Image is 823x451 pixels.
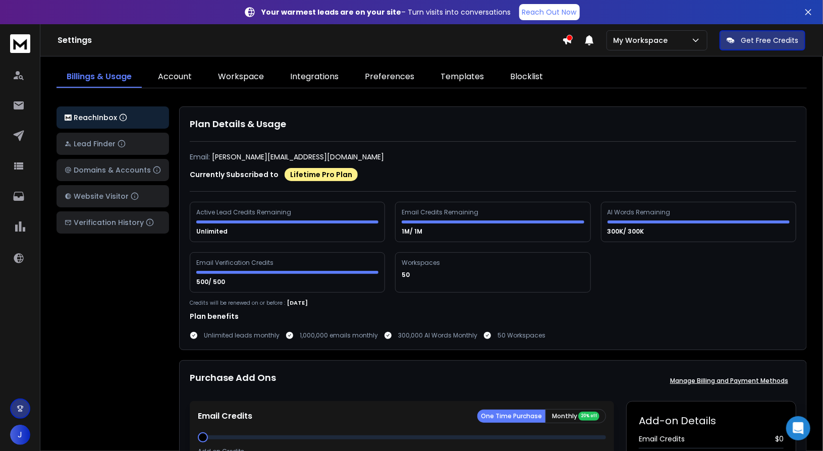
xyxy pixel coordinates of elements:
[786,416,810,440] div: Open Intercom Messenger
[204,331,280,340] p: Unlimited leads monthly
[262,7,511,17] p: – Turn visits into conversations
[522,7,577,17] p: Reach Out Now
[662,371,796,391] button: Manage Billing and Payment Methods
[190,299,285,307] p: Credits will be renewed on or before :
[720,30,805,50] button: Get Free Credits
[639,434,685,444] span: Email Credits
[355,67,424,88] a: Preferences
[190,117,796,131] h1: Plan Details & Usage
[402,228,424,236] p: 1M/ 1M
[196,259,275,267] div: Email Verification Credits
[196,228,229,236] p: Unlimited
[57,133,169,155] button: Lead Finder
[280,67,349,88] a: Integrations
[148,67,202,88] a: Account
[608,228,646,236] p: 300K/ 300K
[639,414,784,428] h2: Add-on Details
[613,35,672,45] p: My Workspace
[190,371,276,391] h1: Purchase Add Ons
[519,4,580,20] a: Reach Out Now
[608,208,672,216] div: AI Words Remaining
[402,271,411,279] p: 50
[285,168,358,181] div: Lifetime Pro Plan
[57,67,142,88] a: Billings & Usage
[65,115,72,121] img: logo
[287,299,308,307] p: [DATE]
[57,159,169,181] button: Domains & Accounts
[578,412,599,421] div: 20% off
[212,152,384,162] p: [PERSON_NAME][EMAIL_ADDRESS][DOMAIN_NAME]
[196,278,227,286] p: 500/ 500
[10,34,30,53] img: logo
[300,331,378,340] p: 1,000,000 emails monthly
[190,170,279,180] p: Currently Subscribed to
[57,211,169,234] button: Verification History
[262,7,402,17] strong: Your warmest leads are on your site
[10,425,30,445] button: J
[402,208,480,216] div: Email Credits Remaining
[398,331,477,340] p: 300,000 AI Words Monthly
[670,377,788,385] p: Manage Billing and Payment Methods
[190,152,210,162] p: Email:
[741,35,798,45] p: Get Free Credits
[198,410,252,422] p: Email Credits
[196,208,293,216] div: Active Lead Credits Remaining
[190,311,796,321] h1: Plan benefits
[57,106,169,129] button: ReachInbox
[430,67,494,88] a: Templates
[477,410,545,423] button: One Time Purchase
[57,185,169,207] button: Website Visitor
[402,259,442,267] div: Workspaces
[500,67,553,88] a: Blocklist
[775,434,784,444] span: $ 0
[208,67,274,88] a: Workspace
[498,331,545,340] p: 50 Workspaces
[545,409,606,423] button: Monthly 20% off
[58,34,562,46] h1: Settings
